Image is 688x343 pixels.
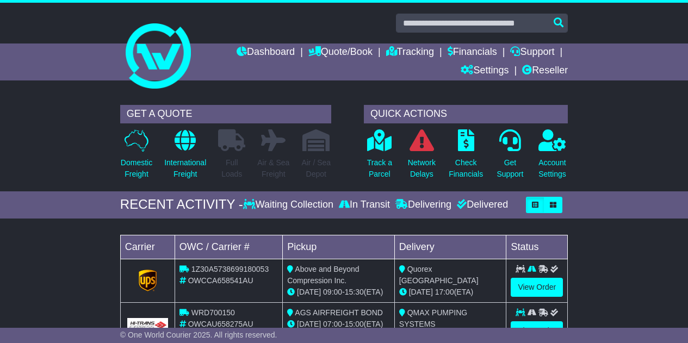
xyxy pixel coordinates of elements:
a: Tracking [386,43,434,62]
a: Quote/Book [308,43,373,62]
td: Delivery [394,235,506,259]
p: Get Support [497,157,523,180]
a: View Order [511,278,563,297]
a: Track aParcel [367,129,393,186]
div: Delivering [393,199,454,211]
span: OWCCA658541AU [188,276,253,285]
p: Account Settings [538,157,566,180]
td: Carrier [120,235,175,259]
p: International Freight [164,157,206,180]
div: RECENT ACTIVITY - [120,197,243,213]
span: 17:00 [435,288,454,296]
a: Settings [461,62,509,80]
span: QMAX PUMPING SYSTEMS [399,308,467,328]
a: View Order [511,321,563,340]
span: 1Z30A5738699180053 [191,265,269,273]
span: [DATE] [297,320,321,328]
p: Full Loads [218,157,245,180]
a: Financials [448,43,497,62]
div: QUICK ACTIONS [364,105,568,123]
div: (ETA) [399,286,502,298]
span: 07:00 [323,320,342,328]
span: WRD700150 [191,308,235,317]
p: Track a Parcel [367,157,392,180]
a: Support [510,43,554,62]
span: 09:00 [323,288,342,296]
span: AGS AIRFREIGHT BOND [295,308,383,317]
span: 15:00 [345,320,364,328]
td: OWC / Carrier # [175,235,282,259]
p: Domestic Freight [121,157,152,180]
td: Status [506,235,568,259]
div: Delivered [454,199,508,211]
p: Check Financials [449,157,483,180]
span: OWCAU658275AU [188,320,253,328]
a: Reseller [522,62,568,80]
a: Dashboard [237,43,295,62]
span: Above and Beyond Compression Inc. [287,265,359,285]
img: GetCarrierServiceLogo [139,270,157,291]
a: AccountSettings [538,129,567,186]
span: Quorex [GEOGRAPHIC_DATA] [399,265,479,285]
span: [DATE] [297,288,321,296]
p: Network Delays [408,157,436,180]
a: NetworkDelays [407,129,436,186]
span: © One World Courier 2025. All rights reserved. [120,330,277,339]
img: GetCarrierServiceLogo [127,318,168,330]
p: Air / Sea Depot [301,157,331,180]
a: CheckFinancials [448,129,484,186]
div: Waiting Collection [243,199,336,211]
p: Air & Sea Freight [257,157,289,180]
div: - (ETA) [287,319,390,330]
span: 15:30 [345,288,364,296]
a: GetSupport [496,129,524,186]
td: Pickup [283,235,395,259]
a: InternationalFreight [164,129,207,186]
a: DomesticFreight [120,129,153,186]
div: In Transit [336,199,393,211]
div: GET A QUOTE [120,105,331,123]
div: - (ETA) [287,286,390,298]
span: [DATE] [409,288,433,296]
